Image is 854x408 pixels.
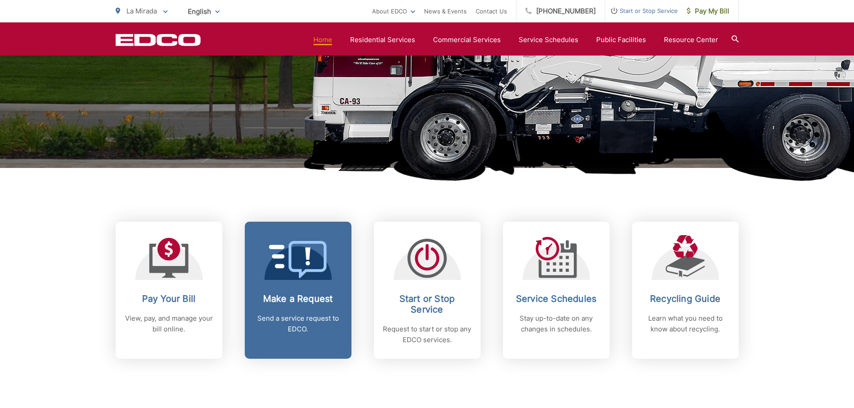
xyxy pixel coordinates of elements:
[687,6,729,17] span: Pay My Bill
[181,4,226,19] span: English
[245,222,351,359] a: Make a Request Send a service request to EDCO.
[503,222,610,359] a: Service Schedules Stay up-to-date on any changes in schedules.
[313,34,332,45] a: Home
[512,293,601,304] h2: Service Schedules
[254,293,342,304] h2: Make a Request
[116,34,201,46] a: EDCD logo. Return to the homepage.
[125,293,213,304] h2: Pay Your Bill
[424,6,467,17] a: News & Events
[596,34,646,45] a: Public Facilities
[641,313,730,335] p: Learn what you need to know about recycling.
[632,222,739,359] a: Recycling Guide Learn what you need to know about recycling.
[125,313,213,335] p: View, pay, and manage your bill online.
[126,7,157,15] span: La Mirada
[512,313,601,335] p: Stay up-to-date on any changes in schedules.
[254,313,342,335] p: Send a service request to EDCO.
[383,324,472,345] p: Request to start or stop any EDCO services.
[641,293,730,304] h2: Recycling Guide
[116,222,222,359] a: Pay Your Bill View, pay, and manage your bill online.
[476,6,507,17] a: Contact Us
[664,34,718,45] a: Resource Center
[433,34,501,45] a: Commercial Services
[519,34,578,45] a: Service Schedules
[350,34,415,45] a: Residential Services
[383,293,472,315] h2: Start or Stop Service
[372,6,415,17] a: About EDCO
